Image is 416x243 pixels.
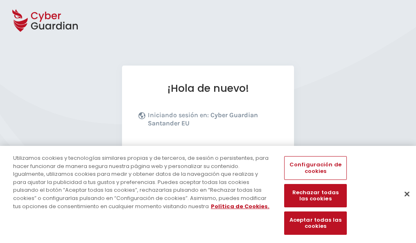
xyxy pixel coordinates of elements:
[284,156,346,179] button: Configuración de cookies
[284,184,346,207] button: Rechazar todas las cookies
[284,211,346,235] button: Aceptar todas las cookies
[138,82,278,95] h1: ¡Hola de nuevo!
[13,154,272,210] div: Utilizamos cookies y tecnologías similares propias y de terceros, de sesión o persistentes, para ...
[398,185,416,203] button: Cerrar
[211,202,269,210] a: Más información sobre su privacidad, se abre en una nueva pestaña
[148,111,258,127] b: Cyber Guardian Santander EU
[148,111,276,132] p: Iniciando sesión en:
